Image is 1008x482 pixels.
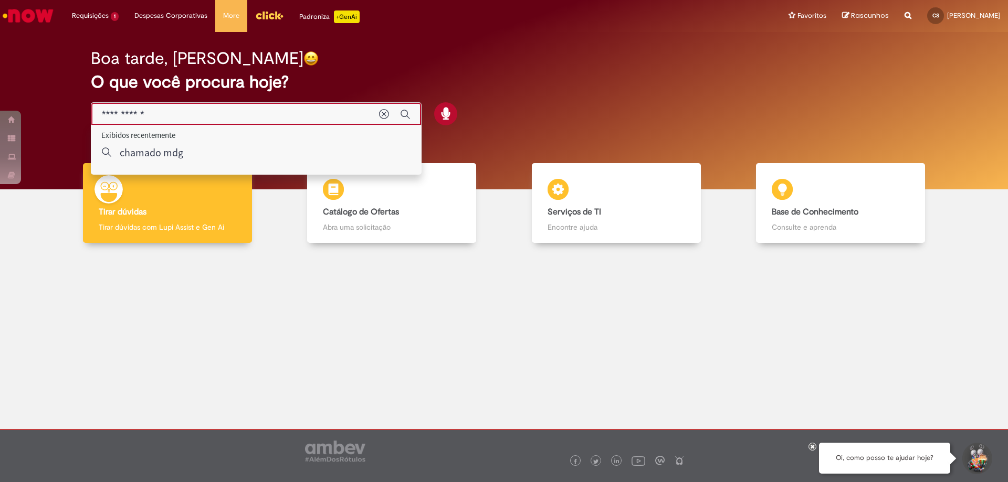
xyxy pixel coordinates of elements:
img: ServiceNow [1,5,55,26]
a: Rascunhos [842,11,889,21]
span: [PERSON_NAME] [947,11,1000,20]
button: Iniciar Conversa de Suporte [961,443,992,474]
h2: Boa tarde, [PERSON_NAME] [91,49,303,68]
a: Tirar dúvidas Tirar dúvidas com Lupi Assist e Gen Ai [55,163,280,243]
a: Base de Conhecimento Consulte e aprenda [729,163,953,243]
span: 1 [111,12,119,21]
p: Tirar dúvidas com Lupi Assist e Gen Ai [99,222,236,232]
p: Abra uma solicitação [323,222,460,232]
img: logo_footer_linkedin.png [614,458,619,465]
b: Tirar dúvidas [99,207,146,217]
span: Favoritos [797,10,826,21]
span: Despesas Corporativas [134,10,207,21]
h2: O que você procura hoje? [91,73,918,91]
b: Base de Conhecimento [772,207,858,217]
img: logo_footer_workplace.png [655,456,665,465]
div: Padroniza [299,10,360,23]
p: Consulte e aprenda [772,222,909,232]
span: More [223,10,239,21]
a: Serviços de TI Encontre ajuda [504,163,729,243]
span: Rascunhos [851,10,889,20]
img: click_logo_yellow_360x200.png [255,7,283,23]
a: Catálogo de Ofertas Abra uma solicitação [280,163,505,243]
img: logo_footer_twitter.png [593,459,598,464]
b: Serviços de TI [548,207,601,217]
span: CS [932,12,939,19]
span: Requisições [72,10,109,21]
img: logo_footer_naosei.png [675,456,684,465]
img: happy-face.png [303,51,319,66]
img: logo_footer_youtube.png [632,454,645,467]
p: Encontre ajuda [548,222,685,232]
div: Oi, como posso te ajudar hoje? [819,443,950,474]
img: logo_footer_facebook.png [573,459,578,464]
b: Catálogo de Ofertas [323,207,399,217]
img: logo_footer_ambev_rotulo_gray.png [305,441,365,462]
p: +GenAi [334,10,360,23]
